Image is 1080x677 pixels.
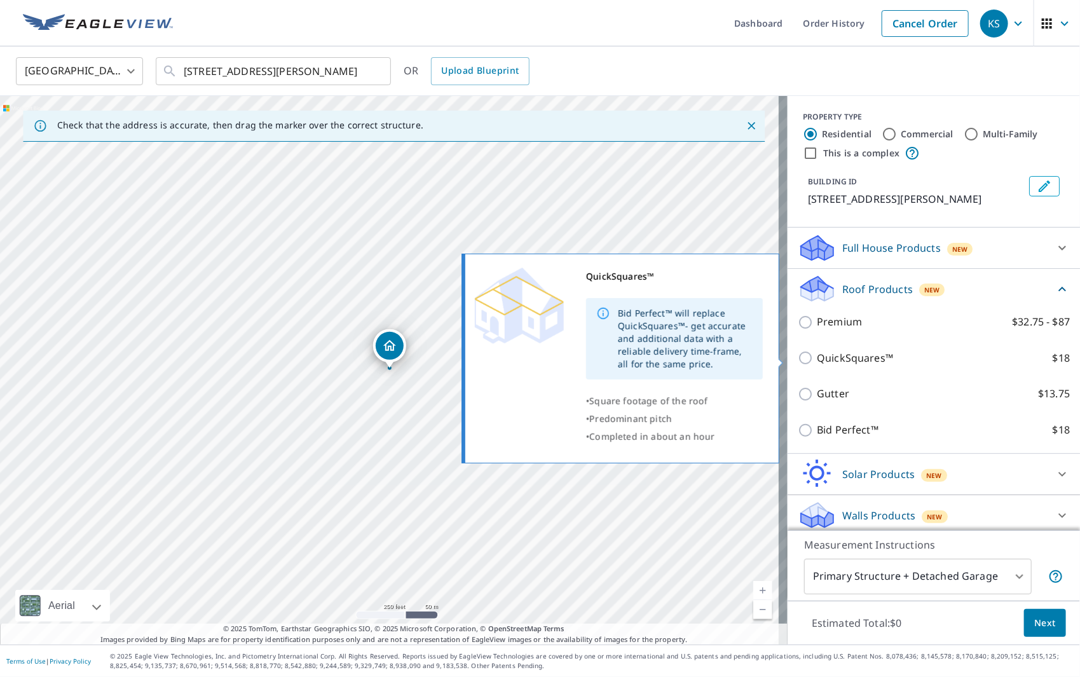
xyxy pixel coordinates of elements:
span: New [927,512,943,522]
div: • [586,428,763,446]
button: Close [743,118,760,134]
span: New [926,470,942,481]
div: [GEOGRAPHIC_DATA] [16,53,143,89]
p: Measurement Instructions [804,537,1063,552]
input: Search by address or latitude-longitude [184,53,365,89]
p: Walls Products [842,508,915,523]
div: KS [980,10,1008,38]
div: Roof ProductsNew [798,274,1070,304]
span: New [924,285,940,295]
div: Solar ProductsNew [798,459,1070,489]
p: $13.75 [1038,386,1070,402]
a: Terms [543,624,564,633]
a: Current Level 17, Zoom In [753,581,772,600]
p: $32.75 - $87 [1012,314,1070,330]
label: Commercial [901,128,954,140]
div: Full House ProductsNew [798,233,1070,263]
p: Solar Products [842,467,915,482]
a: Upload Blueprint [431,57,529,85]
p: QuickSquares™ [817,350,893,366]
a: Terms of Use [6,657,46,666]
p: $18 [1053,422,1070,438]
a: Privacy Policy [50,657,91,666]
p: Bid Perfect™ [817,422,878,438]
div: Aerial [44,590,79,622]
span: Completed in about an hour [589,430,714,442]
p: | [6,657,91,665]
div: Aerial [15,590,110,622]
a: Current Level 17, Zoom Out [753,600,772,619]
div: QuickSquares™ [586,268,763,285]
div: Primary Structure + Detached Garage [804,559,1032,594]
img: EV Logo [23,14,173,33]
p: Estimated Total: $0 [802,609,912,637]
span: © 2025 TomTom, Earthstar Geographics SIO, © 2025 Microsoft Corporation, © [223,624,564,634]
span: Upload Blueprint [441,63,519,79]
label: Residential [822,128,872,140]
span: Your report will include the primary structure and a detached garage if one exists. [1048,569,1063,584]
div: • [586,410,763,428]
div: • [586,392,763,410]
span: Next [1034,615,1056,631]
img: Premium [475,268,564,344]
p: Premium [817,314,862,330]
div: OR [404,57,530,85]
span: New [952,244,968,254]
button: Edit building 1 [1029,176,1060,196]
a: OpenStreetMap [488,624,542,633]
div: Walls ProductsNew [798,500,1070,531]
span: Predominant pitch [589,413,672,425]
p: Full House Products [842,240,941,256]
div: Dropped pin, building 1, Residential property, 6533 W Robin Ln Glendale, AZ 85310 [373,329,406,369]
label: Multi-Family [983,128,1038,140]
span: Square footage of the roof [589,395,707,407]
p: BUILDING ID [808,176,857,187]
p: Check that the address is accurate, then drag the marker over the correct structure. [57,120,423,131]
p: Gutter [817,386,849,402]
p: Roof Products [842,282,913,297]
p: © 2025 Eagle View Technologies, Inc. and Pictometry International Corp. All Rights Reserved. Repo... [110,652,1074,671]
div: PROPERTY TYPE [803,111,1065,123]
div: Bid Perfect™ will replace QuickSquares™- get accurate and additional data with a reliable deliver... [618,302,753,376]
p: $18 [1053,350,1070,366]
label: This is a complex [823,147,899,160]
p: [STREET_ADDRESS][PERSON_NAME] [808,191,1024,207]
a: Cancel Order [882,10,969,37]
button: Next [1024,609,1066,638]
